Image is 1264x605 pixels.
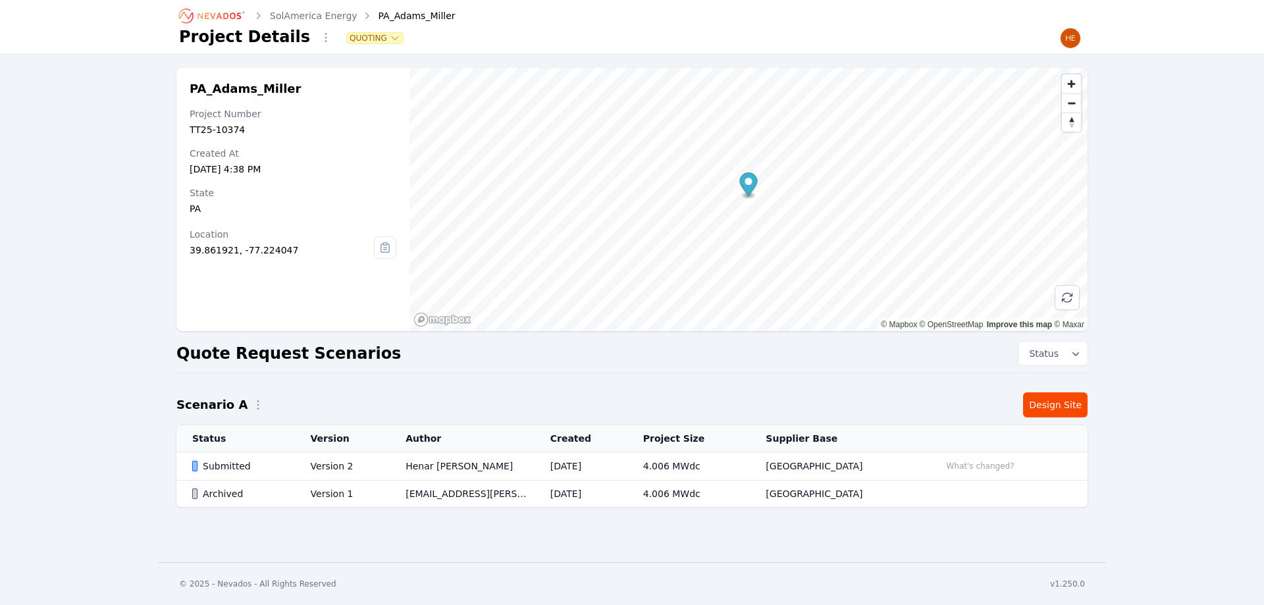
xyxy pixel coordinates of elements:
[627,452,750,481] td: 4.006 MWdc
[413,312,471,327] a: Mapbox homepage
[190,228,374,241] div: Location
[347,33,403,43] button: Quoting
[190,202,396,215] div: PA
[190,186,396,199] div: State
[941,459,1020,473] button: What's changed?
[192,487,288,500] div: Archived
[1062,74,1081,93] button: Zoom in
[987,320,1052,329] a: Improve this map
[750,452,924,481] td: [GEOGRAPHIC_DATA]
[176,481,1088,508] tr: ArchivedVersion 1[EMAIL_ADDRESS][PERSON_NAME][DOMAIN_NAME][DATE]4.006 MWdc[GEOGRAPHIC_DATA]
[881,320,917,329] a: Mapbox
[190,123,396,136] div: TT25-10374
[1050,579,1085,589] div: v1.250.0
[295,452,390,481] td: Version 2
[390,425,535,452] th: Author
[1054,320,1084,329] a: Maxar
[739,172,757,199] div: Map marker
[390,452,535,481] td: Henar [PERSON_NAME]
[176,452,1088,481] tr: SubmittedVersion 2Henar [PERSON_NAME][DATE]4.006 MWdc[GEOGRAPHIC_DATA]What's changed?
[190,244,374,257] div: 39.861921, -77.224047
[627,481,750,508] td: 4.006 MWdc
[179,26,310,47] h1: Project Details
[1018,342,1088,365] button: Status
[270,9,357,22] a: SolAmerica Energy
[179,5,456,26] nav: Breadcrumb
[295,425,390,452] th: Version
[1060,28,1081,49] img: Henar Luque
[627,425,750,452] th: Project Size
[920,320,984,329] a: OpenStreetMap
[179,579,336,589] div: © 2025 - Nevados - All Rights Reserved
[190,81,396,97] h2: PA_Adams_Miller
[1024,347,1059,360] span: Status
[535,425,627,452] th: Created
[750,425,924,452] th: Supplier Base
[535,481,627,508] td: [DATE]
[192,460,288,473] div: Submitted
[750,481,924,508] td: [GEOGRAPHIC_DATA]
[176,425,295,452] th: Status
[190,163,396,176] div: [DATE] 4:38 PM
[1062,113,1081,132] button: Reset bearing to north
[360,9,456,22] div: PA_Adams_Miller
[190,107,396,120] div: Project Number
[1023,392,1088,417] a: Design Site
[176,396,248,414] h2: Scenario A
[535,452,627,481] td: [DATE]
[1062,93,1081,113] button: Zoom out
[409,68,1088,331] canvas: Map
[390,481,535,508] td: [EMAIL_ADDRESS][PERSON_NAME][DOMAIN_NAME]
[190,147,396,160] div: Created At
[295,481,390,508] td: Version 1
[176,343,401,364] h2: Quote Request Scenarios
